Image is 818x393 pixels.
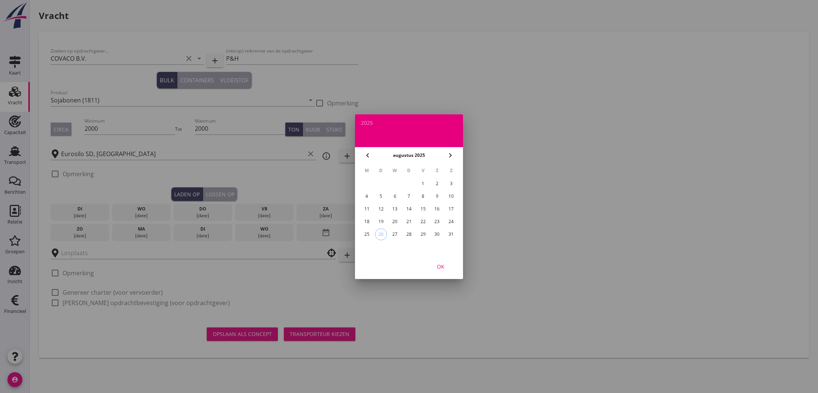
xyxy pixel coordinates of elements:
[375,229,387,240] div: 26
[431,228,443,240] button: 30
[431,164,444,177] th: Z
[403,228,415,240] button: 28
[388,164,402,177] th: W
[389,228,401,240] button: 27
[375,203,387,215] button: 12
[445,190,457,202] button: 10
[361,120,457,126] div: 2025
[416,164,430,177] th: V
[361,228,373,240] button: 25
[403,216,415,228] button: 21
[389,203,401,215] button: 13
[445,228,457,240] button: 31
[445,178,457,190] button: 3
[431,216,443,228] button: 23
[361,190,373,202] button: 4
[445,203,457,215] button: 17
[360,164,374,177] th: M
[430,262,451,270] div: OK
[389,190,401,202] button: 6
[375,228,387,240] button: 26
[403,190,415,202] button: 7
[424,260,457,273] button: OK
[391,150,427,161] button: augustus 2025
[361,216,373,228] button: 18
[402,164,416,177] th: D
[417,216,429,228] button: 22
[417,203,429,215] button: 15
[444,164,458,177] th: Z
[403,203,415,215] button: 14
[389,216,401,228] button: 20
[446,151,455,160] i: chevron_right
[431,190,443,202] button: 9
[431,203,443,215] button: 16
[417,178,429,190] button: 1
[375,216,387,228] button: 19
[417,228,429,240] button: 29
[375,190,387,202] button: 5
[363,151,372,160] i: chevron_left
[417,190,429,202] button: 8
[445,216,457,228] button: 24
[431,178,443,190] button: 2
[374,164,388,177] th: D
[361,203,373,215] button: 11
